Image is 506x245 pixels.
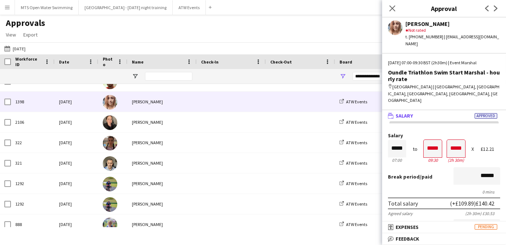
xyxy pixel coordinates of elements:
[103,95,117,110] img: Natasha Jenkins
[382,222,506,233] mat-expansion-panel-header: ExpensesPending
[396,224,419,230] span: Expenses
[405,27,500,34] div: Not rated
[128,194,197,214] div: [PERSON_NAME]
[132,59,144,65] span: Name
[11,194,55,214] div: 1292
[382,4,506,13] h3: Approval
[382,233,506,244] mat-expansion-panel-header: Feedback
[475,224,497,230] span: Pending
[388,60,500,66] div: [DATE] 07:00-09:30 BST (2h30m) | Event Marshal
[340,160,367,166] a: ATW Events
[55,214,98,234] div: [DATE]
[128,92,197,112] div: [PERSON_NAME]
[388,211,413,216] div: Agreed salary
[128,112,197,132] div: [PERSON_NAME]
[79,0,173,15] button: [GEOGRAPHIC_DATA] - [DATE] night training
[346,201,367,207] span: ATW Events
[471,146,474,152] div: X
[475,113,497,119] span: Approved
[15,56,42,67] span: Workforce ID
[340,73,346,80] button: Open Filter Menu
[340,99,367,104] a: ATW Events
[128,173,197,194] div: [PERSON_NAME]
[145,72,192,81] input: Name Filter Input
[388,200,418,207] div: Total salary
[413,146,417,152] div: to
[11,173,55,194] div: 1292
[103,197,117,212] img: Gary Marsland
[11,153,55,173] div: 321
[201,59,219,65] span: Check-In
[3,44,27,53] button: [DATE]
[465,211,500,216] div: (2h 30m) £30.53
[6,31,16,38] span: View
[270,59,292,65] span: Check-Out
[450,200,494,207] div: (+£109.89) £140.42
[23,31,38,38] span: Export
[340,140,367,145] a: ATW Events
[340,119,367,125] a: ATW Events
[388,173,432,180] label: /paid
[11,133,55,153] div: 322
[346,119,367,125] span: ATW Events
[20,30,40,39] a: Export
[405,20,500,27] div: [PERSON_NAME]
[55,194,98,214] div: [DATE]
[340,201,367,207] a: ATW Events
[346,140,367,145] span: ATW Events
[346,181,367,186] span: ATW Events
[388,189,500,195] div: 0 mins
[382,110,506,121] mat-expansion-panel-header: SalaryApproved
[173,0,206,15] button: ATW Events
[55,153,98,173] div: [DATE]
[59,59,69,65] span: Date
[388,173,420,180] span: Break period
[11,92,55,112] div: 1398
[55,173,98,194] div: [DATE]
[346,99,367,104] span: ATW Events
[424,157,442,163] div: 09:30
[396,112,413,119] span: Salary
[340,222,367,227] a: ATW Events
[11,214,55,234] div: 888
[480,146,500,152] div: £12.21
[103,156,117,171] img: Steve Fleming
[128,214,197,234] div: [PERSON_NAME]
[128,153,197,173] div: [PERSON_NAME]
[346,222,367,227] span: ATW Events
[128,133,197,153] div: [PERSON_NAME]
[405,34,500,47] div: t. [PHONE_NUMBER] | [EMAIL_ADDRESS][DOMAIN_NAME]
[103,177,117,191] img: Gary Marsland
[396,236,419,242] span: Feedback
[103,56,114,67] span: Photo
[388,157,406,163] div: 07:00
[103,218,117,232] img: Rhianna Johnson
[388,133,500,138] label: Salary
[132,73,138,80] button: Open Filter Menu
[11,112,55,132] div: 2106
[103,136,117,150] img: Amelia Fleming
[447,157,465,163] div: 2h 30m
[388,84,500,104] div: [GEOGRAPHIC_DATA] | [GEOGRAPHIC_DATA], [GEOGRAPHIC_DATA], [GEOGRAPHIC_DATA], [GEOGRAPHIC_DATA], [...
[340,181,367,186] a: ATW Events
[3,30,19,39] a: View
[103,115,117,130] img: Rebekka Cook
[15,0,79,15] button: MTS Open Water Swimming
[346,160,367,166] span: ATW Events
[55,112,98,132] div: [DATE]
[55,92,98,112] div: [DATE]
[340,59,352,65] span: Board
[388,69,500,82] div: Oundle Triathlon Swim Start Marshal - hourly rate
[55,133,98,153] div: [DATE]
